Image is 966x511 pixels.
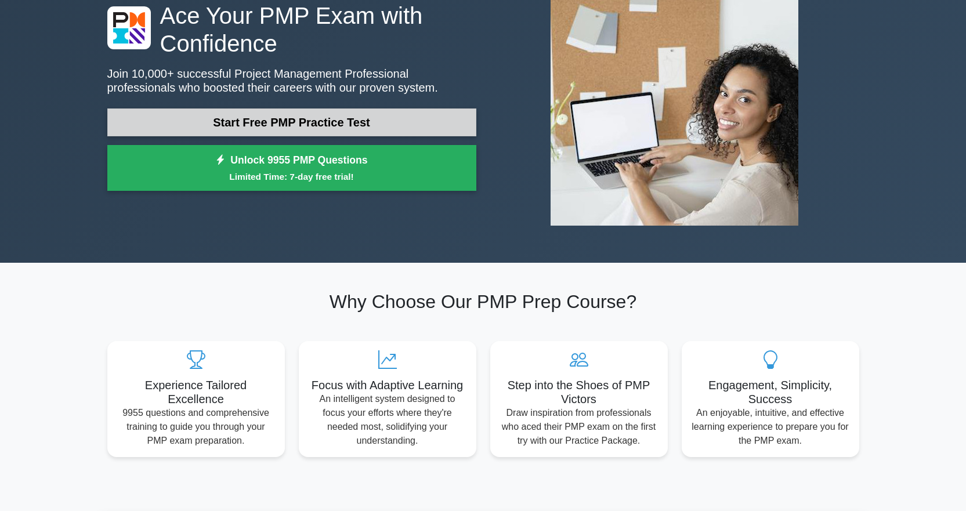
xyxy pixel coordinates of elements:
[107,2,476,57] h1: Ace Your PMP Exam with Confidence
[122,170,462,183] small: Limited Time: 7-day free trial!
[500,406,659,448] p: Draw inspiration from professionals who aced their PMP exam on the first try with our Practice Pa...
[107,108,476,136] a: Start Free PMP Practice Test
[107,145,476,191] a: Unlock 9955 PMP QuestionsLimited Time: 7-day free trial!
[691,378,850,406] h5: Engagement, Simplicity, Success
[308,378,467,392] h5: Focus with Adaptive Learning
[117,378,276,406] h5: Experience Tailored Excellence
[691,406,850,448] p: An enjoyable, intuitive, and effective learning experience to prepare you for the PMP exam.
[308,392,467,448] p: An intelligent system designed to focus your efforts where they're needed most, solidifying your ...
[107,67,476,95] p: Join 10,000+ successful Project Management Professional professionals who boosted their careers w...
[107,291,859,313] h2: Why Choose Our PMP Prep Course?
[500,378,659,406] h5: Step into the Shoes of PMP Victors
[117,406,276,448] p: 9955 questions and comprehensive training to guide you through your PMP exam preparation.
